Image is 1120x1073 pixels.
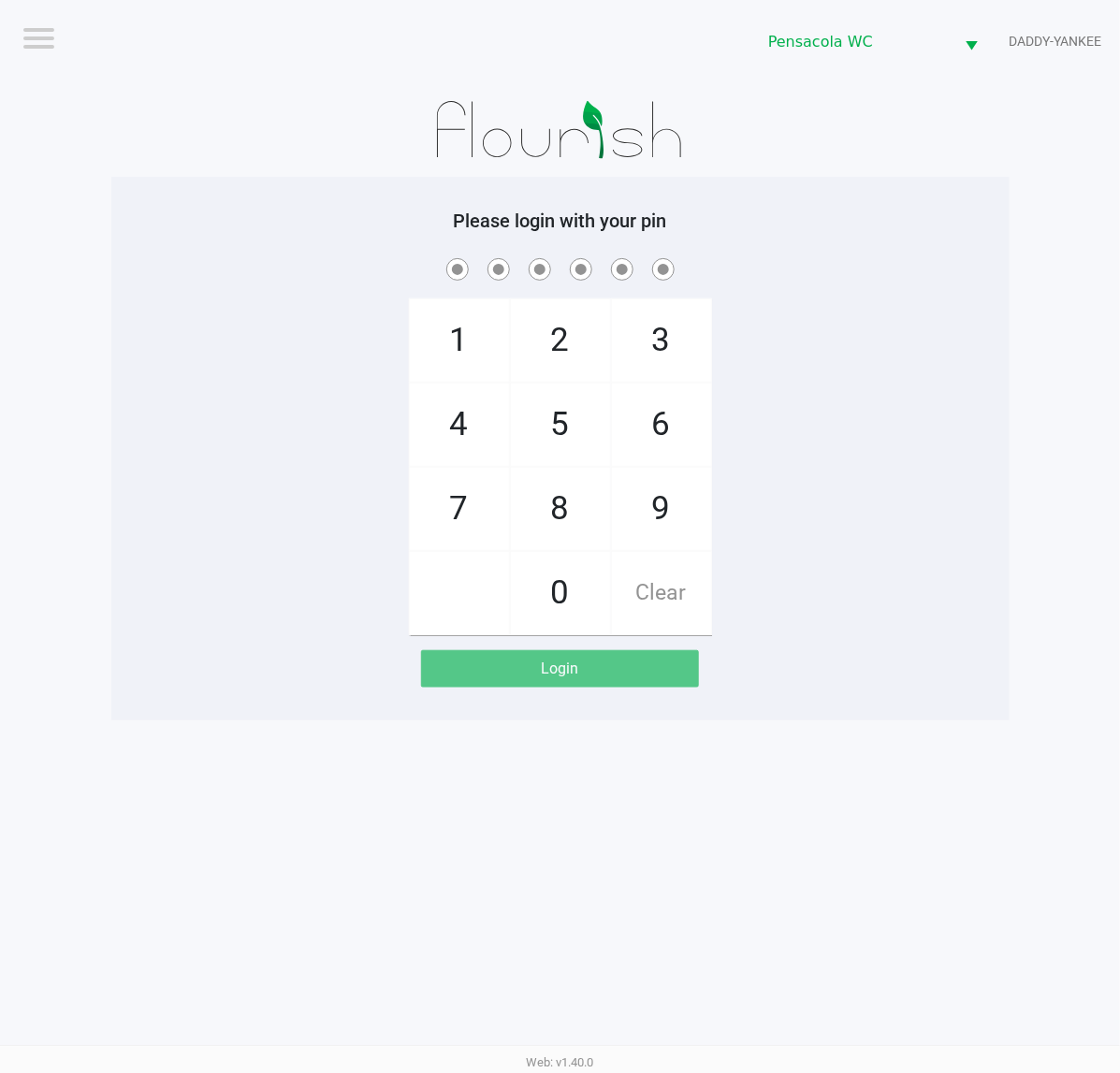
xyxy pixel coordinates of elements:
[612,552,711,634] span: Clear
[125,210,996,232] h5: Please login with your pin
[768,31,942,53] span: Pensacola WC
[1009,32,1101,51] span: DADDY-YANKEE
[511,468,610,550] span: 8
[511,552,610,634] span: 0
[511,299,610,382] span: 2
[953,20,989,64] button: Select
[410,468,509,550] span: 7
[527,1055,594,1069] span: Web: v1.40.0
[511,384,610,466] span: 5
[612,468,711,550] span: 9
[410,299,509,382] span: 1
[612,299,711,382] span: 3
[612,384,711,466] span: 6
[410,384,509,466] span: 4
